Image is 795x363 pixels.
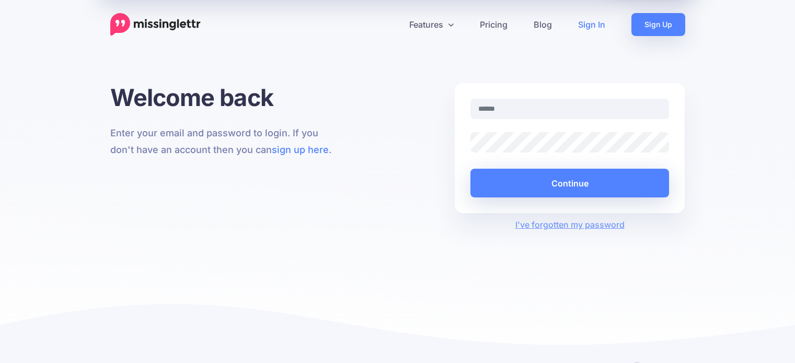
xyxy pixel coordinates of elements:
a: sign up here [272,144,329,155]
button: Continue [470,169,670,197]
a: Features [396,13,467,36]
a: Sign In [565,13,618,36]
h1: Welcome back [110,83,341,112]
a: I've forgotten my password [515,219,625,230]
a: Sign Up [631,13,685,36]
a: Pricing [467,13,521,36]
p: Enter your email and password to login. If you don't have an account then you can . [110,125,341,158]
a: Blog [521,13,565,36]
